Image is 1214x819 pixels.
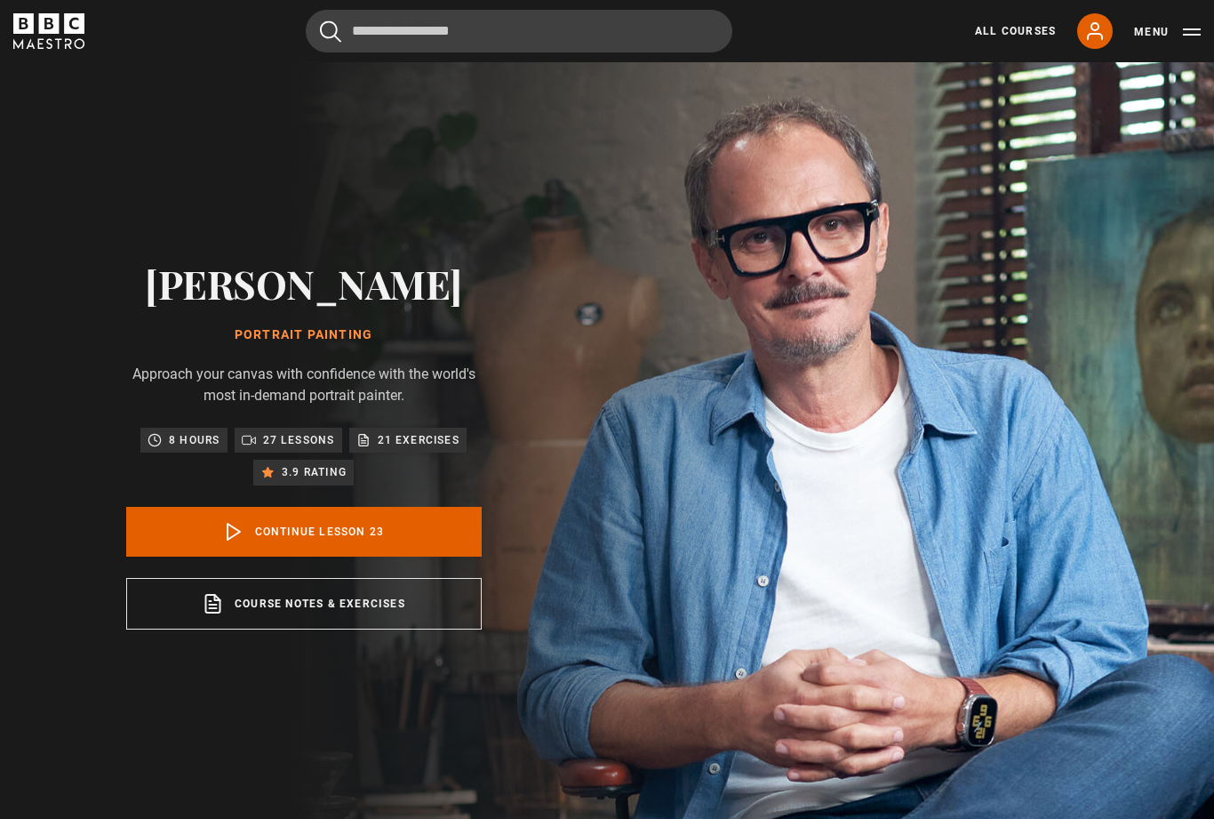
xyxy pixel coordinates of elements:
h1: Portrait Painting [126,328,482,342]
a: All Courses [975,23,1056,39]
p: 3.9 rating [282,463,347,481]
input: Search [306,10,732,52]
p: Approach your canvas with confidence with the world's most in-demand portrait painter. [126,364,482,406]
p: 8 hours [169,431,220,449]
a: Continue lesson 23 [126,507,482,557]
svg: BBC Maestro [13,13,84,49]
button: Toggle navigation [1134,23,1201,41]
button: Submit the search query [320,20,341,43]
h2: [PERSON_NAME] [126,261,482,306]
p: 21 exercises [378,431,459,449]
a: Course notes & exercises [126,578,482,630]
p: 27 lessons [263,431,335,449]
